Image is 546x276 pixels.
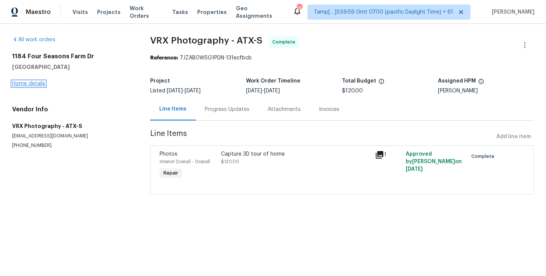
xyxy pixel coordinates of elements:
[378,78,384,88] span: The total cost of line items that have been proposed by Opendoor. This sum includes line items th...
[97,8,121,16] span: Projects
[342,78,376,84] h5: Total Budget
[12,37,55,42] a: All work orders
[26,8,51,16] span: Maestro
[12,106,132,113] h4: Vendor Info
[12,133,132,139] p: [EMAIL_ADDRESS][DOMAIN_NAME]
[205,106,249,113] div: Progress Updates
[197,8,227,16] span: Properties
[236,5,284,20] span: Geo Assignments
[150,54,534,62] div: 7JZAB0WSG1PDN-131ecfbcb
[160,159,210,164] span: Interior Overall - Overall
[130,5,163,20] span: Work Orders
[150,78,170,84] h5: Project
[268,106,301,113] div: Attachments
[489,8,535,16] span: [PERSON_NAME]
[264,88,280,94] span: [DATE]
[246,88,262,94] span: [DATE]
[12,81,45,86] a: Home details
[314,8,453,16] span: Tamp[…]3:59:59 Gmt 0700 (pacific Daylight Time) + 61
[12,63,132,71] h5: [GEOGRAPHIC_DATA]
[438,78,476,84] h5: Assigned HPM
[12,53,132,60] h2: 1184 Four Seasons Farm Dr
[221,159,239,164] span: $120.00
[471,153,497,160] span: Complete
[150,36,262,45] span: VRX Photography - ATX-S
[72,8,88,16] span: Visits
[150,55,178,61] b: Reference:
[375,150,401,159] div: 1
[185,88,201,94] span: [DATE]
[167,88,201,94] span: -
[12,142,132,149] p: [PHONE_NUMBER]
[12,122,132,130] h5: VRX Photography - ATX-S
[172,9,188,15] span: Tasks
[160,169,181,177] span: Repair
[272,38,298,46] span: Complete
[167,88,183,94] span: [DATE]
[319,106,339,113] div: Invoices
[406,167,423,172] span: [DATE]
[159,105,187,113] div: Line Items
[221,150,370,158] div: Capture 3D tour of home
[406,151,462,172] span: Approved by [PERSON_NAME] on
[478,78,484,88] span: The hpm assigned to this work order.
[160,151,177,157] span: Photos
[150,130,493,144] span: Line Items
[297,5,302,12] div: 556
[342,88,363,94] span: $120.00
[246,88,280,94] span: -
[246,78,300,84] h5: Work Order Timeline
[150,88,201,94] span: Listed
[438,88,534,94] div: [PERSON_NAME]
